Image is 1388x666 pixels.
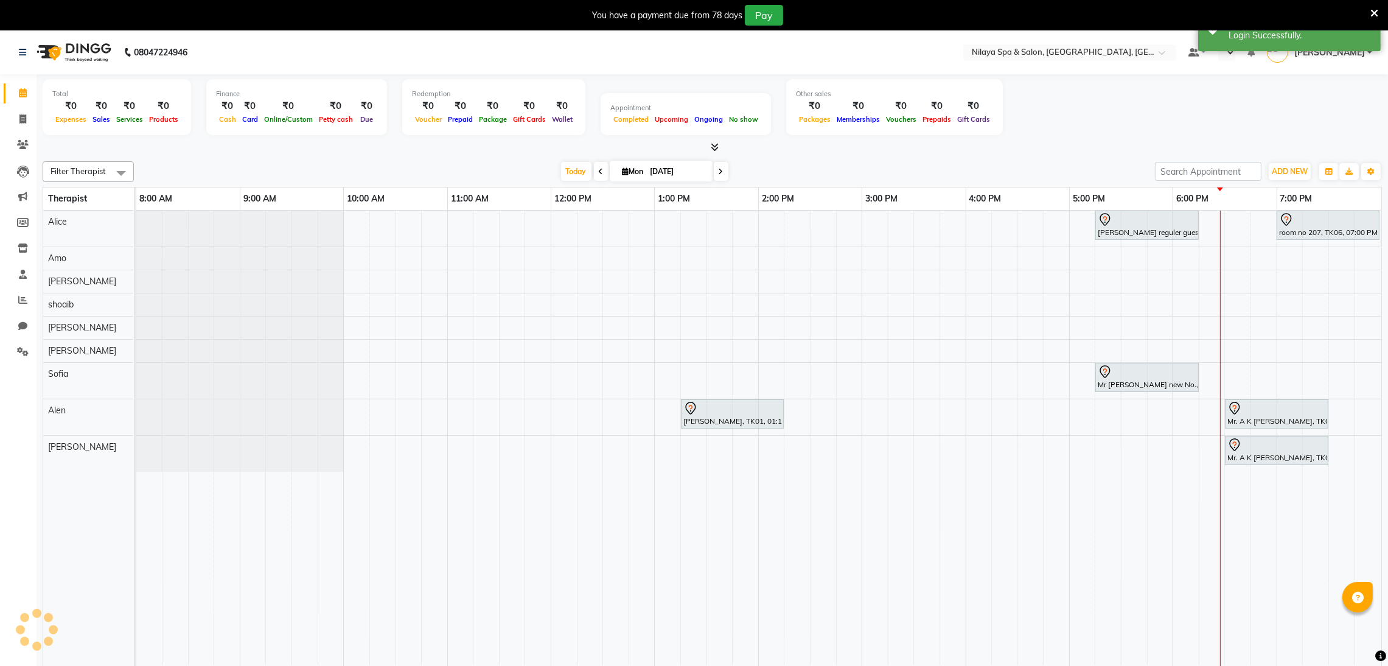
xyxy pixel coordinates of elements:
[113,99,146,113] div: ₹0
[48,253,66,264] span: Amo
[136,190,175,208] a: 8:00 AM
[834,115,883,124] span: Memberships
[48,216,67,227] span: Alice
[796,99,834,113] div: ₹0
[216,89,377,99] div: Finance
[682,401,783,427] div: [PERSON_NAME], TK01, 01:15 PM-02:15 PM, Traditional Swedish Relaxation Therapy([DEMOGRAPHIC_DATA]...
[759,190,797,208] a: 2:00 PM
[445,115,476,124] span: Prepaid
[316,115,356,124] span: Petty cash
[146,115,181,124] span: Products
[134,35,187,69] b: 08047224946
[1226,438,1327,463] div: Mr. A K [PERSON_NAME], TK04, 06:30 PM-07:30 PM, Deep Tissue Repair Therapy([DEMOGRAPHIC_DATA]) 60...
[1070,190,1108,208] a: 5:00 PM
[1097,212,1198,238] div: [PERSON_NAME] reguler guest, TK02, 05:15 PM-06:15 PM, Deep Tissue Repair Therapy([DEMOGRAPHIC_DAT...
[691,115,726,124] span: Ongoing
[549,115,576,124] span: Wallet
[1229,29,1372,42] div: Login Successfully.
[48,322,116,333] span: [PERSON_NAME]
[726,115,761,124] span: No show
[883,115,919,124] span: Vouchers
[919,115,954,124] span: Prepaids
[919,99,954,113] div: ₹0
[52,89,181,99] div: Total
[48,368,68,379] span: Sofia
[647,163,708,181] input: 2025-09-01
[52,115,89,124] span: Expenses
[1173,190,1212,208] a: 6:00 PM
[51,166,106,176] span: Filter Therapist
[445,99,476,113] div: ₹0
[549,99,576,113] div: ₹0
[48,405,66,416] span: Alen
[31,35,114,69] img: logo
[610,103,761,113] div: Appointment
[1294,46,1365,59] span: [PERSON_NAME]
[954,99,993,113] div: ₹0
[357,115,376,124] span: Due
[412,89,576,99] div: Redemption
[551,190,595,208] a: 12:00 PM
[239,99,261,113] div: ₹0
[239,115,261,124] span: Card
[216,99,239,113] div: ₹0
[316,99,356,113] div: ₹0
[966,190,1005,208] a: 4:00 PM
[1277,190,1316,208] a: 7:00 PM
[261,115,316,124] span: Online/Custom
[113,115,146,124] span: Services
[344,190,388,208] a: 10:00 AM
[146,99,181,113] div: ₹0
[1097,365,1198,390] div: Mr [PERSON_NAME] new No., TK03, 05:15 PM-06:15 PM, Deep Tissue Repair Therapy([DEMOGRAPHIC_DATA])...
[883,99,919,113] div: ₹0
[1155,162,1261,181] input: Search Appointment
[89,99,113,113] div: ₹0
[216,115,239,124] span: Cash
[412,99,445,113] div: ₹0
[862,190,901,208] a: 3:00 PM
[48,299,74,310] span: shoaib
[240,190,279,208] a: 9:00 AM
[52,99,89,113] div: ₹0
[476,99,510,113] div: ₹0
[561,162,591,181] span: Today
[619,167,647,176] span: Mon
[89,115,113,124] span: Sales
[48,193,87,204] span: Therapist
[796,115,834,124] span: Packages
[652,115,691,124] span: Upcoming
[510,99,549,113] div: ₹0
[356,99,377,113] div: ₹0
[261,99,316,113] div: ₹0
[1278,212,1378,238] div: room no 207, TK06, 07:00 PM-08:00 PM, Deep Tissue Repair Therapy([DEMOGRAPHIC_DATA]) 60 Min
[412,115,445,124] span: Voucher
[48,345,116,356] span: [PERSON_NAME]
[592,9,742,22] div: You have a payment due from 78 days
[655,190,693,208] a: 1:00 PM
[48,441,116,452] span: [PERSON_NAME]
[954,115,993,124] span: Gift Cards
[834,99,883,113] div: ₹0
[510,115,549,124] span: Gift Cards
[1267,41,1288,63] img: Anubhav
[796,89,993,99] div: Other sales
[1226,401,1327,427] div: Mr. A K [PERSON_NAME], TK05, 06:30 PM-07:30 PM, Deep Tissue Repair Therapy([DEMOGRAPHIC_DATA]) 60...
[610,115,652,124] span: Completed
[1269,163,1311,180] button: ADD NEW
[1272,167,1308,176] span: ADD NEW
[48,276,116,287] span: [PERSON_NAME]
[448,190,492,208] a: 11:00 AM
[476,115,510,124] span: Package
[745,5,783,26] button: Pay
